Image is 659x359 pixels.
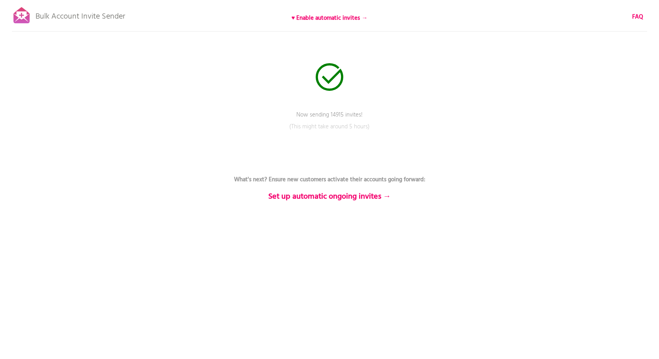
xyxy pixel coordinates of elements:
[36,5,125,24] p: Bulk Account Invite Sender
[211,122,448,142] p: (This might take around 5 hours)
[234,175,425,184] b: What's next? Ensure new customers activate their accounts going forward:
[632,13,643,21] a: FAQ
[211,111,448,130] p: Now sending 14915 invites!
[632,12,643,22] b: FAQ
[268,190,391,203] b: Set up automatic ongoing invites →
[292,13,368,23] b: ♥ Enable automatic invites →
